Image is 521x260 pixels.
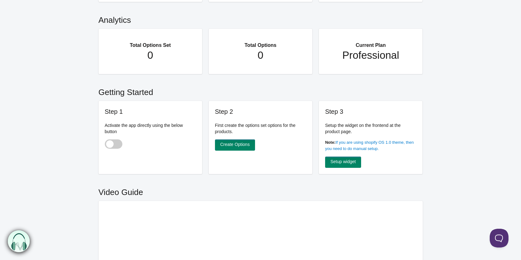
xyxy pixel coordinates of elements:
[331,49,410,62] h1: Professional
[325,157,361,168] a: Setup widget
[331,35,410,49] h2: Current Plan
[215,139,255,151] a: Create Options
[105,107,196,116] h3: Step 1
[111,35,190,49] h2: Total Options Set
[99,180,423,201] h2: Video Guide
[111,49,190,62] h1: 0
[325,140,414,151] a: If you are using shopify OS 1.0 theme, then you need to do manual setup.
[99,80,423,101] h2: Getting Started
[221,35,300,49] h2: Total Options
[325,122,416,135] p: Setup the widget on the frontend at the product page.
[99,8,423,29] h2: Analytics
[215,122,306,135] p: First create the options set options for the products.
[7,230,29,252] img: bxm.png
[325,140,335,145] b: Note:
[221,49,300,62] h1: 0
[215,107,306,116] h3: Step 2
[490,229,508,247] iframe: Toggle Customer Support
[325,107,416,116] h3: Step 3
[105,122,196,135] p: Activate the app directly using the below button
